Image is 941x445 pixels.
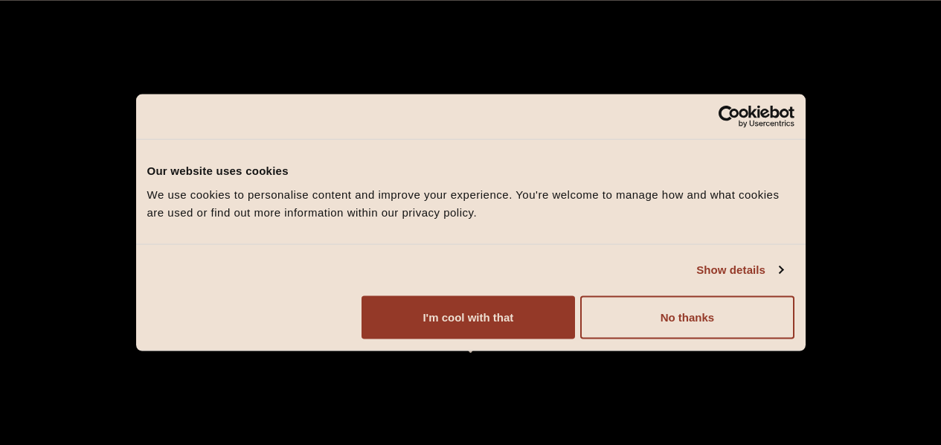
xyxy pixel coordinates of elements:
[580,295,794,339] button: No thanks
[362,295,575,339] button: I'm cool with that
[696,261,783,279] a: Show details
[147,185,794,221] div: We use cookies to personalise content and improve your experience. You're welcome to manage how a...
[147,162,794,180] div: Our website uses cookies
[664,106,794,128] a: Usercentrics Cookiebot - opens in a new window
